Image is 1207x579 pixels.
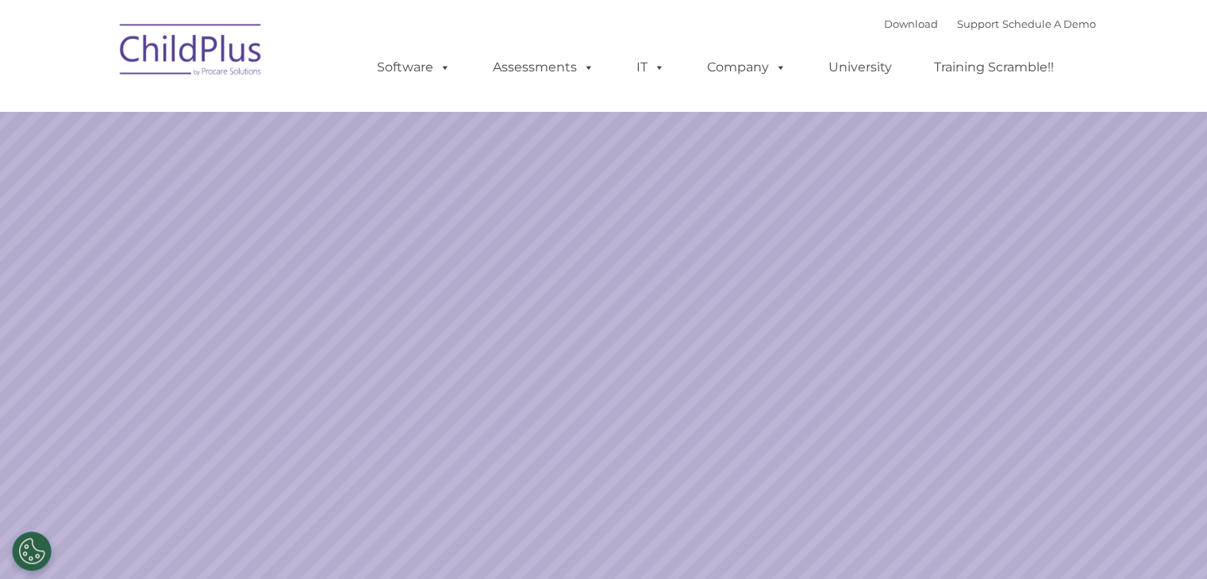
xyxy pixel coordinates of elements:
button: Cookies Settings [12,531,52,571]
font: | [884,17,1096,30]
a: University [813,52,908,83]
a: Company [691,52,802,83]
a: Download [884,17,938,30]
a: Assessments [477,52,610,83]
a: Support [957,17,999,30]
a: IT [621,52,681,83]
a: Software [361,52,467,83]
a: Training Scramble!! [918,52,1070,83]
a: Schedule A Demo [1002,17,1096,30]
img: ChildPlus by Procare Solutions [112,13,271,92]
